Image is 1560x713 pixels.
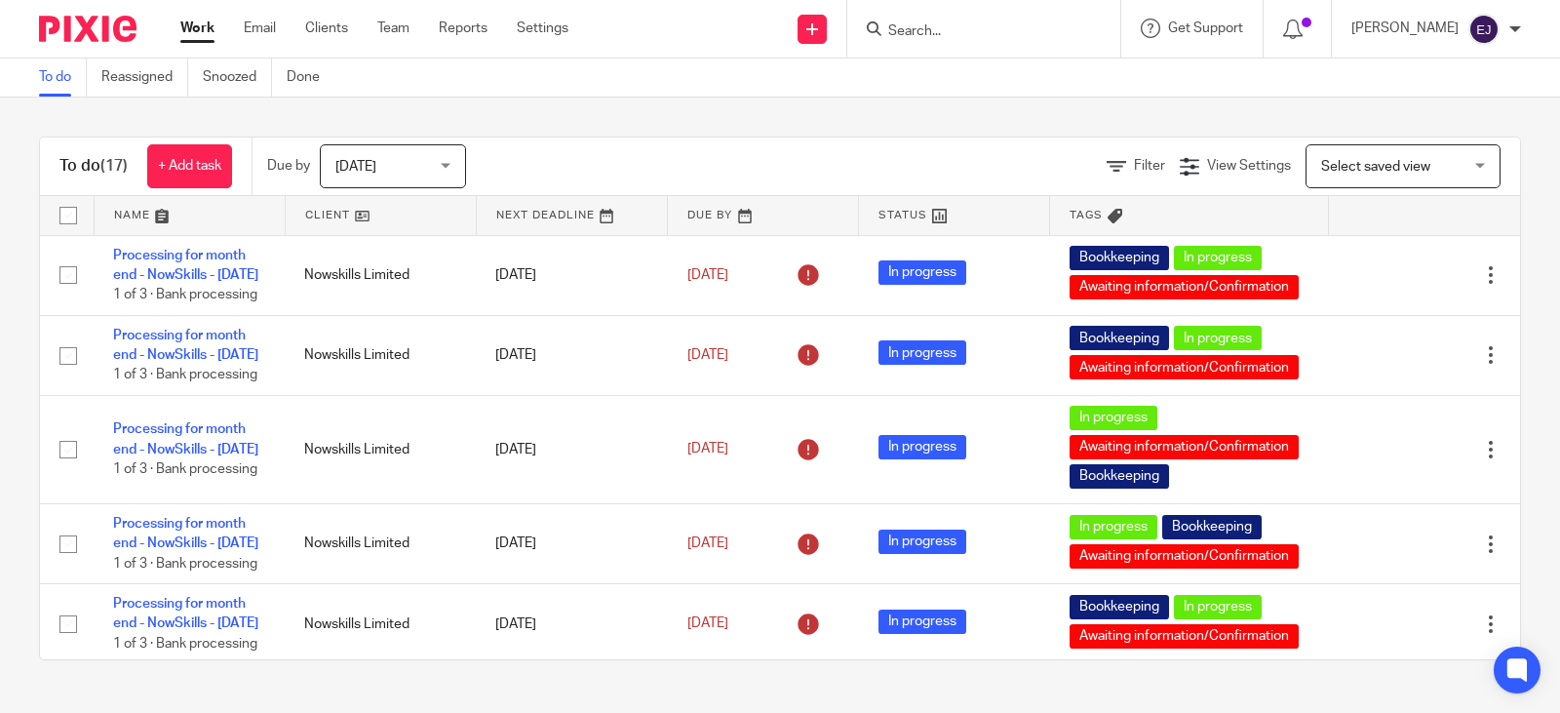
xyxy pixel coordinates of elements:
[180,19,214,38] a: Work
[267,156,310,176] p: Due by
[1321,160,1430,174] span: Select saved view
[113,462,257,476] span: 1 of 3 · Bank processing
[113,329,258,362] a: Processing for month end - NowSkills - [DATE]
[1174,246,1262,270] span: In progress
[147,144,232,188] a: + Add task
[878,530,966,554] span: In progress
[878,610,966,634] span: In progress
[1174,326,1262,350] span: In progress
[476,584,667,664] td: [DATE]
[113,369,257,382] span: 1 of 3 · Bank processing
[476,235,667,315] td: [DATE]
[517,19,568,38] a: Settings
[59,156,128,177] h1: To do
[886,23,1062,41] input: Search
[287,59,334,97] a: Done
[244,19,276,38] a: Email
[439,19,487,38] a: Reports
[1070,355,1299,379] span: Awaiting information/Confirmation
[476,315,667,395] td: [DATE]
[687,268,728,282] span: [DATE]
[1070,435,1299,459] span: Awaiting information/Confirmation
[1207,159,1291,173] span: View Settings
[1070,544,1299,569] span: Awaiting information/Confirmation
[285,315,476,395] td: Nowskills Limited
[113,597,258,630] a: Processing for month end - NowSkills - [DATE]
[1070,464,1169,489] span: Bookkeeping
[113,288,257,301] span: 1 of 3 · Bank processing
[1070,246,1169,270] span: Bookkeeping
[1070,326,1169,350] span: Bookkeeping
[1070,624,1299,649] span: Awaiting information/Confirmation
[285,503,476,583] td: Nowskills Limited
[1070,406,1157,430] span: In progress
[39,16,136,42] img: Pixie
[113,517,258,550] a: Processing for month end - NowSkills - [DATE]
[878,340,966,365] span: In progress
[687,617,728,631] span: [DATE]
[1070,515,1157,539] span: In progress
[1070,275,1299,299] span: Awaiting information/Confirmation
[1070,210,1103,220] span: Tags
[1134,159,1165,173] span: Filter
[305,19,348,38] a: Clients
[1168,21,1243,35] span: Get Support
[285,235,476,315] td: Nowskills Limited
[113,422,258,456] a: Processing for month end - NowSkills - [DATE]
[1174,595,1262,619] span: In progress
[476,503,667,583] td: [DATE]
[39,59,87,97] a: To do
[285,395,476,503] td: Nowskills Limited
[100,158,128,174] span: (17)
[1162,515,1262,539] span: Bookkeeping
[335,160,376,174] span: [DATE]
[113,557,257,571] span: 1 of 3 · Bank processing
[203,59,272,97] a: Snoozed
[113,249,258,282] a: Processing for month end - NowSkills - [DATE]
[1351,19,1459,38] p: [PERSON_NAME]
[687,536,728,550] span: [DATE]
[878,435,966,459] span: In progress
[687,348,728,362] span: [DATE]
[1468,14,1500,45] img: svg%3E
[476,395,667,503] td: [DATE]
[377,19,409,38] a: Team
[113,637,257,651] span: 1 of 3 · Bank processing
[101,59,188,97] a: Reassigned
[687,443,728,456] span: [DATE]
[1070,595,1169,619] span: Bookkeeping
[878,260,966,285] span: In progress
[285,584,476,664] td: Nowskills Limited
